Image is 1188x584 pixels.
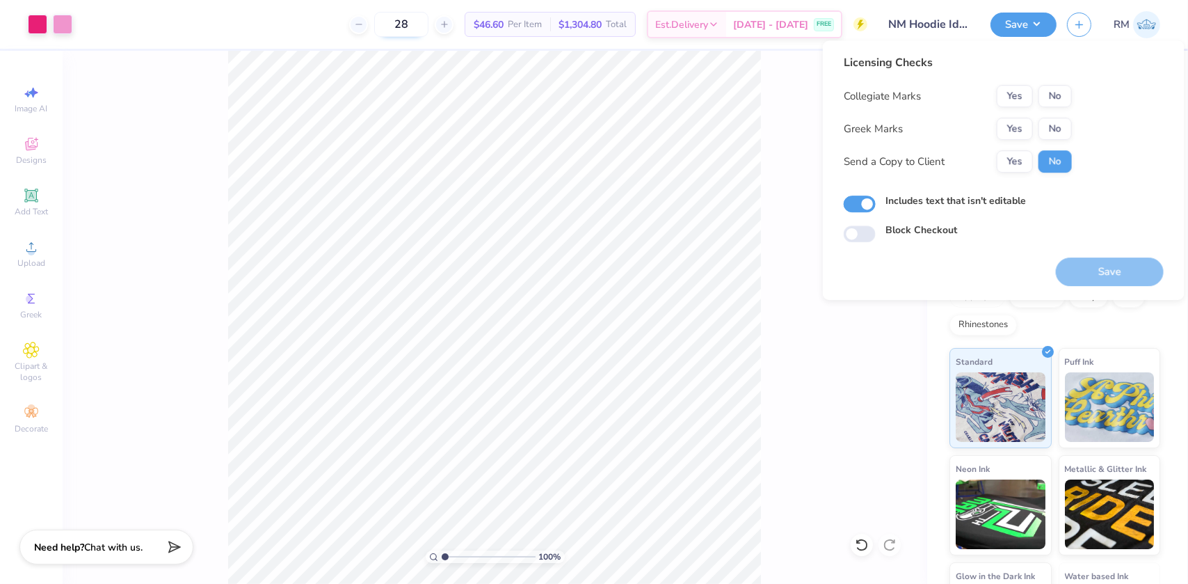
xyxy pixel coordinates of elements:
label: Includes text that isn't editable [885,194,1026,208]
button: Yes [997,118,1033,140]
label: Block Checkout [885,223,957,237]
span: 100 % [539,551,561,563]
span: Per Item [508,17,542,32]
strong: Need help? [34,541,84,554]
span: Est. Delivery [655,17,708,32]
span: Glow in the Dark Ink [956,569,1035,583]
span: [DATE] - [DATE] [733,17,808,32]
span: Puff Ink [1065,354,1094,369]
button: Save [990,13,1057,37]
span: Clipart & logos [7,361,56,383]
a: RM [1114,11,1160,38]
img: Puff Ink [1065,372,1155,442]
span: Add Text [15,206,48,217]
button: Yes [997,150,1033,173]
div: Greek Marks [844,121,903,137]
button: Yes [997,85,1033,107]
div: Licensing Checks [844,54,1072,71]
span: Metallic & Glitter Ink [1065,461,1147,476]
span: $46.60 [474,17,504,32]
span: Total [606,17,627,32]
span: $1,304.80 [559,17,602,32]
span: Upload [17,258,45,269]
span: Neon Ink [956,461,990,476]
img: Metallic & Glitter Ink [1065,480,1155,549]
span: FREE [817,19,831,29]
div: Collegiate Marks [844,88,921,104]
img: Standard [956,372,1045,442]
button: No [1038,118,1072,140]
span: RM [1114,17,1130,33]
div: Rhinestones [949,315,1017,336]
span: Designs [16,155,47,166]
span: Chat with us. [84,541,143,554]
span: Standard [956,354,993,369]
button: No [1038,85,1072,107]
input: – – [374,12,428,37]
span: Decorate [15,423,48,434]
button: No [1038,150,1072,173]
span: Image AI [15,103,48,114]
input: Untitled Design [878,10,980,38]
span: Water based Ink [1065,569,1129,583]
span: Greek [21,309,42,320]
div: Send a Copy to Client [844,154,945,170]
img: Neon Ink [956,480,1045,549]
img: Roberta Manuel [1133,11,1160,38]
